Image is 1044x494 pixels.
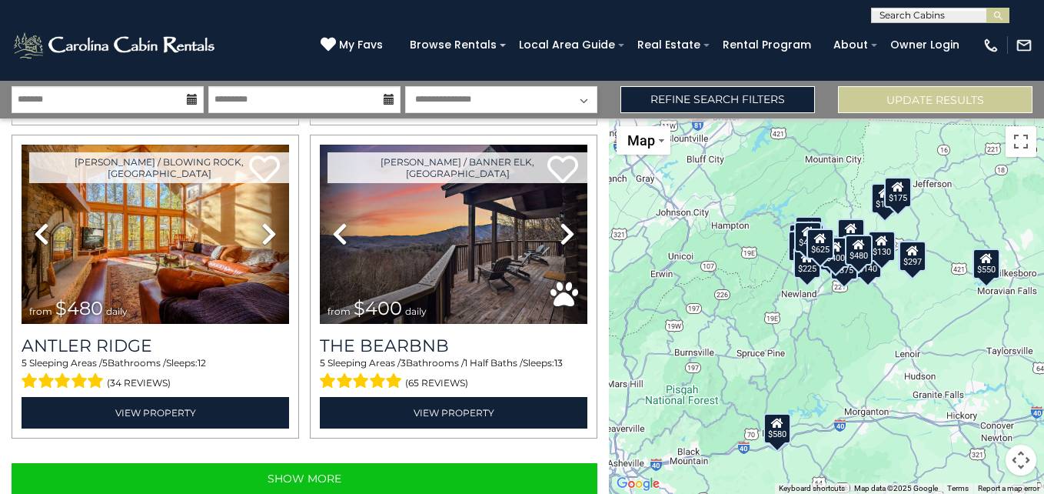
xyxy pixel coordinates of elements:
[29,305,52,317] span: from
[826,33,876,57] a: About
[405,373,468,393] span: (65 reviews)
[982,37,999,54] img: phone-regular-white.png
[795,216,823,247] div: $125
[320,145,587,324] img: thumbnail_163977593.jpeg
[12,463,597,494] button: Show More
[871,183,899,214] div: $175
[794,222,822,252] div: $425
[837,219,865,249] div: $349
[1006,126,1036,157] button: Toggle fullscreen view
[899,241,926,272] div: $297
[613,474,663,494] img: Google
[327,305,351,317] span: from
[845,235,873,265] div: $480
[320,357,325,369] span: 5
[464,357,523,369] span: 1 Half Baths /
[22,356,289,393] div: Sleeping Areas / Bathrooms / Sleeps:
[884,177,912,208] div: $175
[320,356,587,393] div: Sleeping Areas / Bathrooms / Sleeps:
[1016,37,1032,54] img: mail-regular-white.png
[354,297,402,319] span: $400
[1006,445,1036,476] button: Map camera controls
[627,132,655,149] span: Map
[779,483,845,494] button: Keyboard shortcuts
[715,33,819,57] a: Rental Program
[402,33,504,57] a: Browse Rentals
[55,297,103,319] span: $480
[854,484,938,492] span: Map data ©2025 Google
[806,229,834,259] div: $625
[22,335,289,356] a: Antler Ridge
[327,152,587,183] a: [PERSON_NAME] / Banner Elk, [GEOGRAPHIC_DATA]
[106,305,128,317] span: daily
[321,37,387,54] a: My Favs
[620,86,815,113] a: Refine Search Filters
[793,248,821,279] div: $225
[630,33,708,57] a: Real Estate
[763,413,791,444] div: $580
[788,231,816,262] div: $230
[838,86,1032,113] button: Update Results
[405,305,427,317] span: daily
[973,249,1001,279] div: $550
[12,30,219,61] img: White-1-2.png
[401,357,406,369] span: 3
[339,37,383,53] span: My Favs
[22,397,289,429] a: View Property
[320,335,587,356] a: The Bearbnb
[554,357,563,369] span: 13
[102,357,108,369] span: 5
[511,33,623,57] a: Local Area Guide
[613,474,663,494] a: Open this area in Google Maps (opens a new window)
[822,237,849,268] div: $400
[107,373,171,393] span: (34 reviews)
[320,397,587,429] a: View Property
[883,33,967,57] a: Owner Login
[22,145,289,324] img: thumbnail_163267178.jpeg
[29,152,289,183] a: [PERSON_NAME] / Blowing Rock, [GEOGRAPHIC_DATA]
[868,231,896,262] div: $130
[617,126,670,155] button: Change map style
[947,484,969,492] a: Terms
[198,357,206,369] span: 12
[22,357,27,369] span: 5
[978,484,1039,492] a: Report a map error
